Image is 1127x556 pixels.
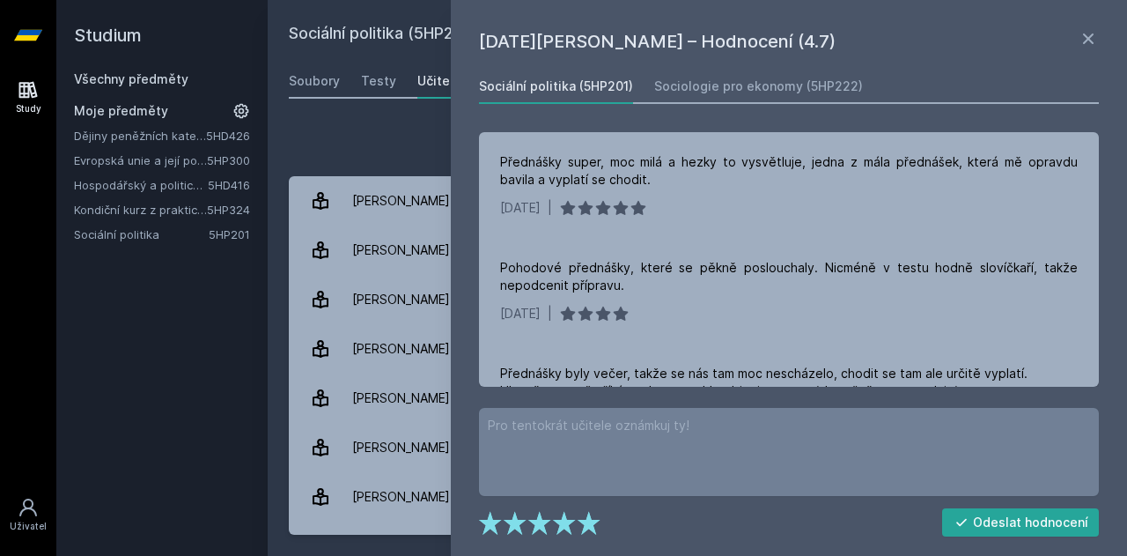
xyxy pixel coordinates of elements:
div: [PERSON_NAME] [352,479,450,515]
a: 5HP201 [209,227,250,241]
a: 5HD416 [208,178,250,192]
a: Study [4,70,53,124]
a: 5HP300 [207,153,250,167]
div: Učitelé [417,72,461,90]
div: | [548,305,552,322]
div: [PERSON_NAME][DATE] [352,183,490,219]
a: [PERSON_NAME] 1 hodnocení 4.0 [289,423,1106,472]
a: Soubory [289,63,340,99]
div: Pohodové přednášky, které se pěkně poslouchaly. Nicméně v testu hodně slovíčkaří, takže nepodceni... [500,259,1078,294]
button: Odeslat hodnocení [942,508,1100,537]
a: Testy [361,63,396,99]
div: [PERSON_NAME] [352,381,450,416]
a: Kondiční kurz z praktické hospodářské politiky [74,201,207,219]
div: [DATE] [500,199,541,217]
div: Soubory [289,72,340,90]
a: Uživatel [4,488,53,542]
div: Přednášky super, moc milá a hezky to vysvětluje, jedna z mála přednášek, která mě opravdu bavila ... [500,153,1078,189]
a: [PERSON_NAME][DATE] 3 hodnocení 4.7 [289,176,1106,226]
span: Moje předměty [74,102,168,120]
a: [PERSON_NAME] 8 hodnocení 2.5 [289,226,1106,275]
div: [DATE] [500,305,541,322]
div: | [548,199,552,217]
h2: Sociální politika (5HP201) [289,21,903,49]
a: 5HP324 [207,203,250,217]
a: [PERSON_NAME] 2 hodnocení 4.0 [289,472,1106,522]
a: [PERSON_NAME] 1 hodnocení 5.0 [289,374,1106,423]
a: Evropská unie a její politiky [74,152,207,169]
div: Study [16,102,41,115]
a: Hospodářský a politický vývoj Evropy ve 20.století [74,176,208,194]
a: Všechny předměty [74,71,188,86]
a: Sociální politika [74,226,209,243]
a: 5HD426 [206,129,250,143]
div: [PERSON_NAME] [352,233,450,268]
a: Dějiny peněžních kategorií a institucí [74,127,206,145]
a: [PERSON_NAME] 4 hodnocení 5.0 [289,324,1106,374]
div: Uživatel [10,520,47,533]
div: [PERSON_NAME] [352,430,450,465]
div: [PERSON_NAME] [352,282,450,317]
a: Učitelé [417,63,461,99]
div: [PERSON_NAME] [352,331,450,367]
a: [PERSON_NAME] 2 hodnocení 5.0 [289,275,1106,324]
div: Testy [361,72,396,90]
